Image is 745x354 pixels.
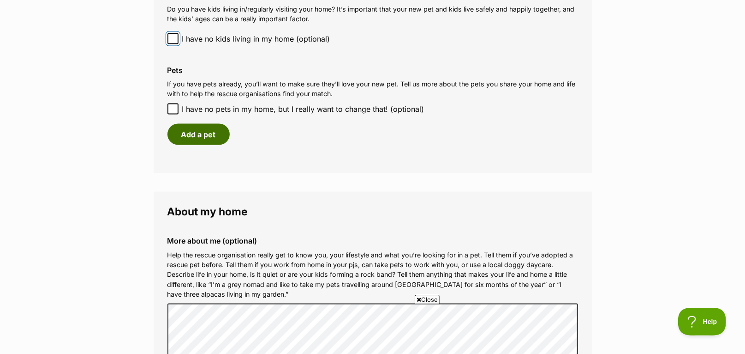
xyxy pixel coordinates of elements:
[167,79,578,99] p: If you have pets already, you’ll want to make sure they’ll love your new pet. Tell us more about ...
[167,66,578,74] label: Pets
[167,250,578,299] p: Help the rescue organisation really get to know you, your lifestyle and what you’re looking for i...
[415,295,440,304] span: Close
[167,4,578,24] p: Do you have kids living in/regularly visiting your home? It’s important that your new pet and kid...
[167,206,578,218] legend: About my home
[182,104,424,115] span: I have no pets in my home, but I really want to change that! (optional)
[205,308,541,349] iframe: Advertisement
[678,308,727,336] iframe: Help Scout Beacon - Open
[167,124,230,145] button: Add a pet
[182,33,330,44] span: I have no kids living in my home (optional)
[167,237,578,245] label: More about me (optional)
